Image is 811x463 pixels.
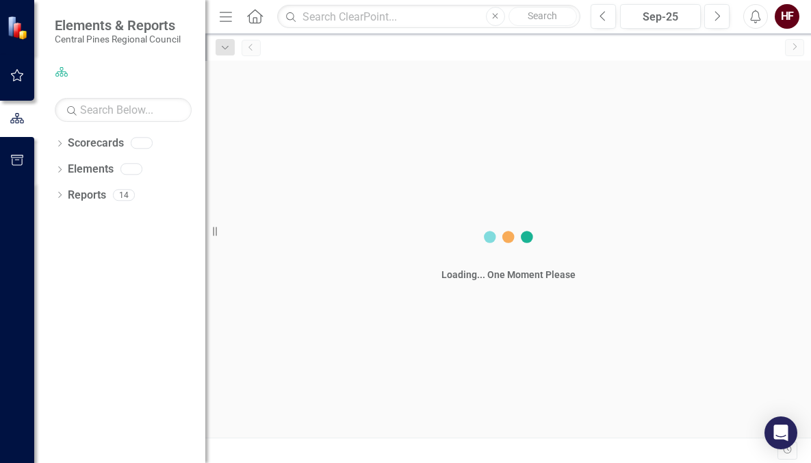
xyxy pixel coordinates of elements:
div: 14 [113,189,135,201]
input: Search ClearPoint... [277,5,580,29]
small: Central Pines Regional Council [55,34,181,45]
button: HF [775,4,799,29]
a: Scorecards [68,136,124,151]
div: Sep-25 [625,9,697,25]
button: Search [509,7,577,26]
input: Search Below... [55,98,192,122]
a: Reports [68,188,106,203]
div: Open Intercom Messenger [764,416,797,449]
img: ClearPoint Strategy [7,15,31,39]
span: Search [528,10,557,21]
button: Sep-25 [620,4,701,29]
a: Elements [68,162,114,177]
div: Loading... One Moment Please [441,268,576,281]
span: Elements & Reports [55,17,181,34]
